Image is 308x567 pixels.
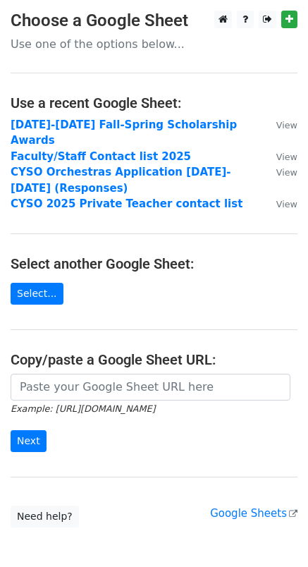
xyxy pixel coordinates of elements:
small: View [276,199,297,209]
a: View [262,150,297,163]
small: View [276,167,297,178]
h4: Copy/paste a Google Sheet URL: [11,351,297,368]
h4: Select another Google Sheet: [11,255,297,272]
p: Use one of the options below... [11,37,297,51]
a: View [262,118,297,131]
h4: Use a recent Google Sheet: [11,94,297,111]
small: View [276,152,297,162]
a: Select... [11,283,63,305]
input: Paste your Google Sheet URL here [11,374,290,401]
a: CYSO 2025 Private Teacher contact list [11,197,242,210]
a: Google Sheets [210,507,297,520]
a: Need help? [11,506,79,528]
a: [DATE]-[DATE] Fall-Spring Scholarship Awards [11,118,237,147]
a: CYSO Orchestras Application [DATE]-[DATE] (Responses) [11,166,231,195]
a: View [262,166,297,178]
a: Faculty/Staff Contact list 2025 [11,150,191,163]
a: View [262,197,297,210]
small: Example: [URL][DOMAIN_NAME] [11,403,155,414]
input: Next [11,430,47,452]
h3: Choose a Google Sheet [11,11,297,31]
small: View [276,120,297,130]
